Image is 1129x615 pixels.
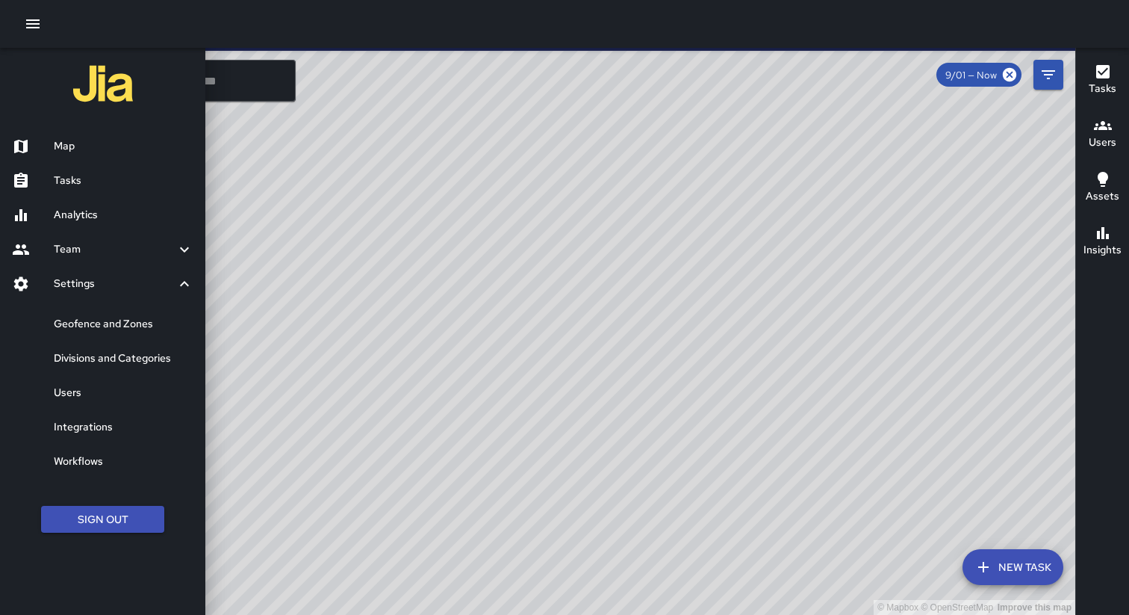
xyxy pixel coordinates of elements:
[54,173,193,189] h6: Tasks
[1086,188,1119,205] h6: Assets
[54,316,193,333] h6: Geofence and Zones
[73,54,133,114] img: jia-logo
[54,138,193,155] h6: Map
[1083,242,1122,259] h6: Insights
[54,207,193,223] h6: Analytics
[41,506,164,534] button: Sign Out
[1089,135,1116,151] h6: Users
[962,549,1063,585] button: New Task
[54,350,193,367] h6: Divisions and Categories
[54,276,175,292] h6: Settings
[54,385,193,401] h6: Users
[54,419,193,436] h6: Integrations
[54,454,193,470] h6: Workflows
[54,241,175,258] h6: Team
[1089,81,1116,97] h6: Tasks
